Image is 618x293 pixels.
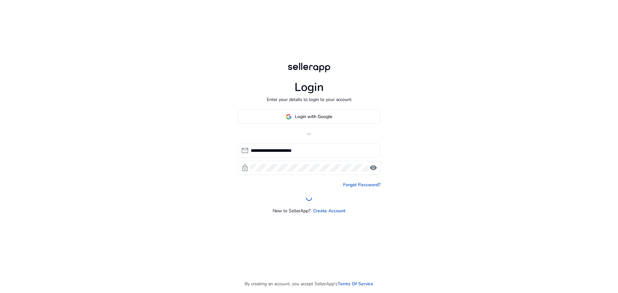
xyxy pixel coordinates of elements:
span: visibility [370,164,377,172]
a: Create Account [313,207,345,214]
a: Terms Of Service [338,280,373,287]
span: Login with Google [295,113,332,120]
p: Enter your details to login to your account [267,96,351,103]
h1: Login [295,80,324,94]
button: Login with Google [238,109,380,124]
a: Forgot Password? [343,181,380,188]
p: New to SellerApp? [273,207,311,214]
span: mail [241,147,249,154]
span: lock [241,164,249,172]
p: or [238,130,380,137]
img: google-logo.svg [286,114,292,120]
